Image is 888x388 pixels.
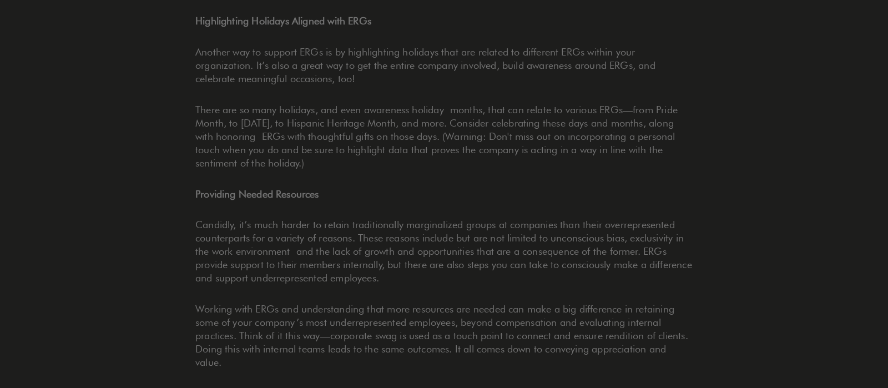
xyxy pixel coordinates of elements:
[195,103,693,170] p: There are so many holidays, and even awareness holiday months, that can relate to various ERGs—fr...
[195,15,371,27] strong: Highlighting Holidays Aligned with ERGs
[195,218,693,285] p: Candidly, it’s much harder to retain traditionally marginalized groups at companies than their ov...
[195,303,693,369] p: Working with ERGs and understanding that more resources are needed can make a big difference in r...
[195,46,693,85] p: Another way to support ERGs is by highlighting holidays that are related to different ERGs within...
[195,188,319,200] strong: Providing Needed Resources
